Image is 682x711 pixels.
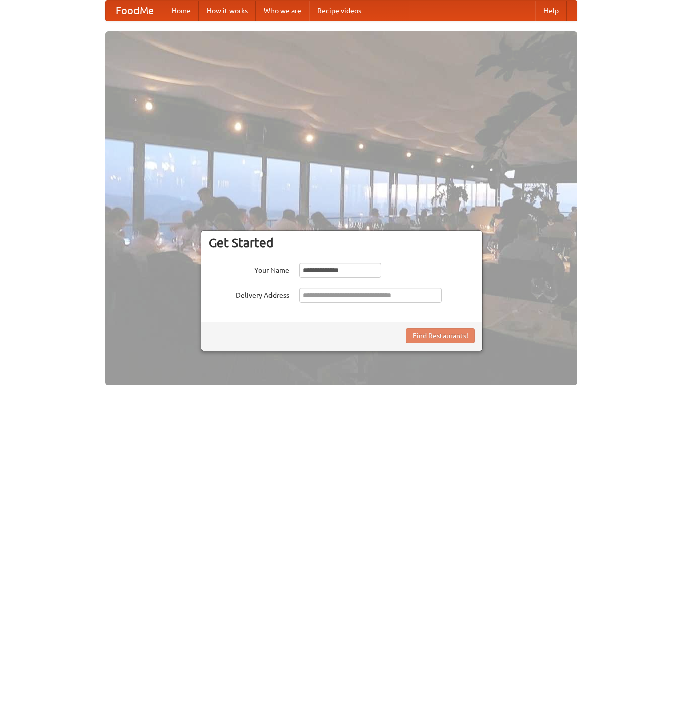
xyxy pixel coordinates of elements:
[199,1,256,21] a: How it works
[209,263,289,275] label: Your Name
[406,328,475,343] button: Find Restaurants!
[106,1,164,21] a: FoodMe
[309,1,369,21] a: Recipe videos
[209,235,475,250] h3: Get Started
[256,1,309,21] a: Who we are
[209,288,289,300] label: Delivery Address
[164,1,199,21] a: Home
[535,1,567,21] a: Help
